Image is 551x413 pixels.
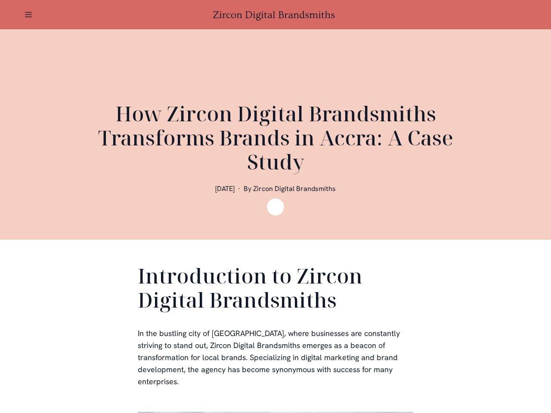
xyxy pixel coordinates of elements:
a: Zircon Digital Brandsmiths [213,9,338,21]
img: Zircon Digital Brandsmiths [267,198,284,216]
p: In the bustling city of [GEOGRAPHIC_DATA], where businesses are constantly striving to stand out,... [138,327,413,388]
span: · [238,184,240,193]
h1: How Zircon Digital Brandsmiths Transforms Brands in Accra: A Case Study [69,102,482,174]
h2: Introduction to Zircon Digital Brandsmiths [138,264,413,315]
span: By Zircon Digital Brandsmiths [244,184,336,193]
span: [DATE] [215,184,235,193]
